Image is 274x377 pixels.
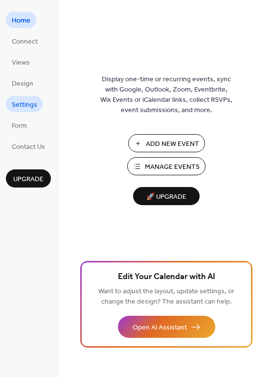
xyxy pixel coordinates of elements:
span: Connect [12,37,38,47]
span: Open AI Assistant [133,323,187,333]
a: Connect [6,33,44,49]
span: Add New Event [146,139,199,149]
button: Manage Events [127,157,205,175]
span: Edit Your Calendar with AI [118,270,215,284]
a: Design [6,75,39,91]
a: Views [6,54,36,70]
span: Design [12,79,33,89]
a: Settings [6,96,43,112]
span: Settings [12,100,37,110]
span: Manage Events [145,162,200,172]
button: 🚀 Upgrade [133,187,200,205]
span: Want to adjust the layout, update settings, or change the design? The assistant can help. [98,285,234,308]
button: Open AI Assistant [118,316,215,338]
span: Form [12,121,27,131]
span: Contact Us [12,142,45,152]
button: Upgrade [6,169,51,188]
span: Display one-time or recurring events, sync with Google, Outlook, Zoom, Eventbrite, Wix Events or ... [100,74,232,116]
a: Contact Us [6,138,51,154]
a: Form [6,117,33,133]
span: 🚀 Upgrade [139,190,194,204]
span: Home [12,16,30,26]
span: Views [12,58,30,68]
span: Upgrade [13,174,44,185]
a: Home [6,12,36,28]
button: Add New Event [128,134,205,152]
